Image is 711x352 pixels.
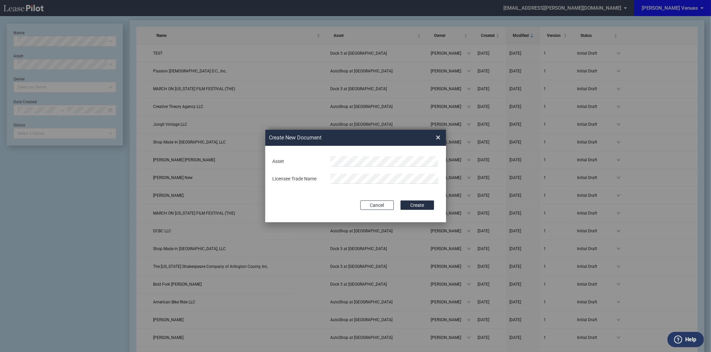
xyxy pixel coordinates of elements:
h2: Create New Document [269,134,412,141]
label: Help [685,335,696,344]
button: Cancel [360,200,394,210]
button: Create [401,200,434,210]
md-dialog: Create New ... [265,130,446,223]
div: Asset [269,158,327,165]
input: Licensee Trade Name [331,174,439,184]
span: × [436,132,441,143]
div: Licensee Trade Name [269,176,327,182]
